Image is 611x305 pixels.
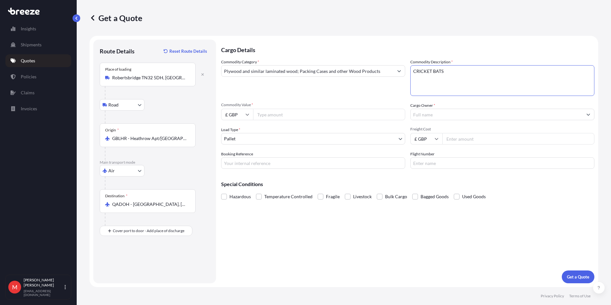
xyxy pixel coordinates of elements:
button: Reset Route Details [160,46,210,56]
a: Quotes [5,54,71,67]
input: Place of loading [112,74,188,81]
button: Cover port to door - Add place of discharge [100,226,192,236]
input: Full name [411,109,583,120]
button: Pallet [221,133,405,145]
a: Shipments [5,38,71,51]
span: Road [108,102,119,108]
span: Freight Cost [410,127,594,132]
span: M [12,284,18,290]
span: Commodity Value [221,102,405,107]
span: Bulk Cargo [385,192,407,201]
p: Invoices [21,106,37,112]
span: Livestock [353,192,372,201]
div: Origin [105,128,119,133]
p: Shipments [21,42,42,48]
p: [EMAIL_ADDRESS][DOMAIN_NAME] [24,289,63,297]
button: Select transport [100,165,144,176]
div: Place of loading [105,67,131,72]
span: Bagged Goods [421,192,449,201]
input: Destination [112,201,188,207]
a: Policies [5,70,71,83]
button: Select transport [100,99,144,111]
a: Invoices [5,102,71,115]
span: Cover port to door - Add place of discharge [113,228,184,234]
p: Reset Route Details [169,48,207,54]
p: Policies [21,74,36,80]
a: Insights [5,22,71,35]
input: Enter amount [442,133,594,145]
button: Show suggestions [393,65,405,77]
p: Main transport mode [100,160,210,165]
label: Commodity Description [410,59,453,65]
p: Quotes [21,58,35,64]
p: Cargo Details [221,40,594,59]
p: Get a Quote [567,274,589,280]
label: Cargo Owner [410,102,435,109]
p: Claims [21,90,35,96]
div: Destination [105,193,128,199]
input: Origin [112,135,188,142]
span: Pallet [224,136,236,142]
span: Air [108,168,115,174]
p: Route Details [100,47,135,55]
label: Commodity Category [221,59,259,65]
p: [PERSON_NAME] [PERSON_NAME] [24,278,63,288]
input: Select a commodity type [221,65,393,77]
input: Your internal reference [221,157,405,169]
button: Show suggestions [583,109,594,120]
span: Temperature Controlled [264,192,313,201]
p: Get a Quote [89,13,142,23]
span: Hazardous [229,192,251,201]
input: Enter name [410,157,594,169]
span: Load Type [221,127,240,133]
a: Terms of Use [569,293,591,299]
p: Insights [21,26,36,32]
a: Claims [5,86,71,99]
a: Privacy Policy [541,293,564,299]
p: Special Conditions [221,182,594,187]
button: Get a Quote [562,270,594,283]
label: Booking Reference [221,151,253,157]
label: Flight Number [410,151,435,157]
span: Used Goods [462,192,486,201]
span: Fragile [326,192,340,201]
input: Type amount [253,109,405,120]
